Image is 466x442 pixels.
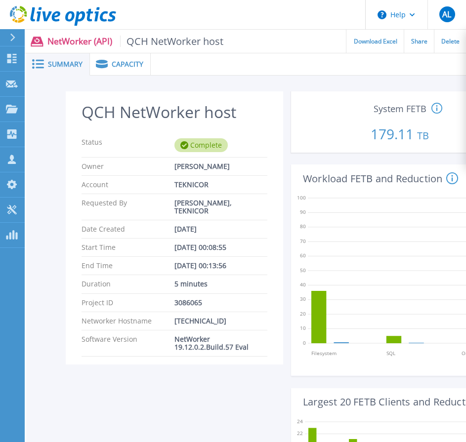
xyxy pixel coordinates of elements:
[300,325,306,332] text: 10
[297,430,303,437] text: 22
[120,36,224,47] span: QCH NetWorker host
[300,281,306,288] text: 40
[82,103,267,121] h2: QCH NetWorker host
[82,299,174,307] p: Project ID
[303,339,306,346] text: 0
[82,138,174,152] p: Status
[300,252,306,259] text: 60
[354,39,397,44] span: Download Excel
[174,280,267,288] div: 5 minutes
[300,267,306,274] text: 50
[297,194,306,201] text: 100
[174,138,228,152] div: Complete
[174,317,267,325] div: [TECHNICAL_ID]
[174,299,267,307] div: 3086065
[417,129,429,142] span: TB
[82,199,174,215] p: Requested By
[48,61,83,68] span: Summary
[442,10,451,18] span: AL
[82,317,174,325] p: Networker Hostname
[300,310,306,317] text: 20
[311,350,337,357] tspan: Filesystem
[300,238,306,244] text: 70
[374,104,426,113] span: System FETB
[174,199,267,215] div: [PERSON_NAME], TEKNICOR
[411,39,427,44] span: Share
[112,61,143,68] span: Capacity
[174,335,267,351] div: NetWorker 19.12.0.2.Build.57 Eval
[82,225,174,233] p: Date Created
[174,225,267,233] div: [DATE]
[47,36,224,47] p: NetWorker (API)
[174,162,267,170] div: [PERSON_NAME]
[82,335,174,351] p: Software Version
[386,350,395,357] tspan: SQL
[82,280,174,288] p: Duration
[174,262,267,270] div: [DATE] 00:13:56
[300,223,306,230] text: 80
[82,162,174,170] p: Owner
[441,39,460,44] span: Delete
[82,243,174,251] p: Start Time
[300,208,306,215] text: 90
[82,181,174,189] p: Account
[82,262,174,270] p: End Time
[174,243,267,251] div: [DATE] 00:08:55
[303,172,458,184] h4: Workload FETB and Reduction
[174,181,267,189] div: TEKNICOR
[297,417,303,424] text: 24
[300,296,306,303] text: 30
